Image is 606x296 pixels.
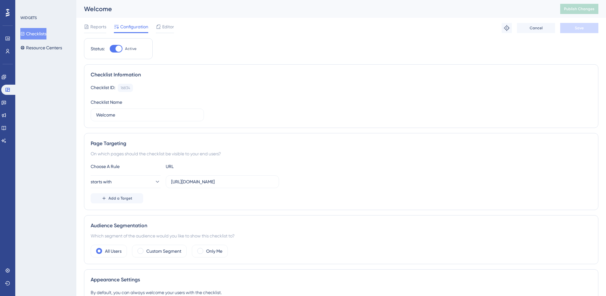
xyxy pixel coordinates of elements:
span: Publish Changes [564,6,595,11]
span: Active [125,46,136,51]
label: All Users [105,247,122,255]
button: Add a Target [91,193,143,203]
input: Type your Checklist name [96,111,199,118]
div: Appearance Settings [91,276,592,284]
div: Checklist Information [91,71,592,79]
div: Checklist Name [91,98,122,106]
span: Cancel [530,25,543,31]
div: WIDGETS [20,15,37,20]
div: Status: [91,45,105,53]
div: On which pages should the checklist be visible to your end users? [91,150,592,158]
span: Save [575,25,584,31]
button: starts with [91,175,161,188]
button: Publish Changes [560,4,598,14]
input: yourwebsite.com/path [171,178,274,185]
span: Add a Target [108,196,132,201]
div: Checklist ID: [91,84,115,92]
span: Reports [90,23,106,31]
div: 16834 [121,85,130,90]
button: Cancel [517,23,555,33]
label: Only Me [206,247,222,255]
button: Save [560,23,598,33]
button: Resource Centers [20,42,62,53]
div: Audience Segmentation [91,222,592,229]
div: URL [166,163,236,170]
label: Custom Segment [146,247,181,255]
button: Checklists [20,28,46,39]
span: starts with [91,178,112,186]
div: Page Targeting [91,140,592,147]
span: Configuration [120,23,148,31]
div: Which segment of the audience would you like to show this checklist to? [91,232,592,240]
div: Choose A Rule [91,163,161,170]
div: Welcome [84,4,544,13]
span: Editor [162,23,174,31]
